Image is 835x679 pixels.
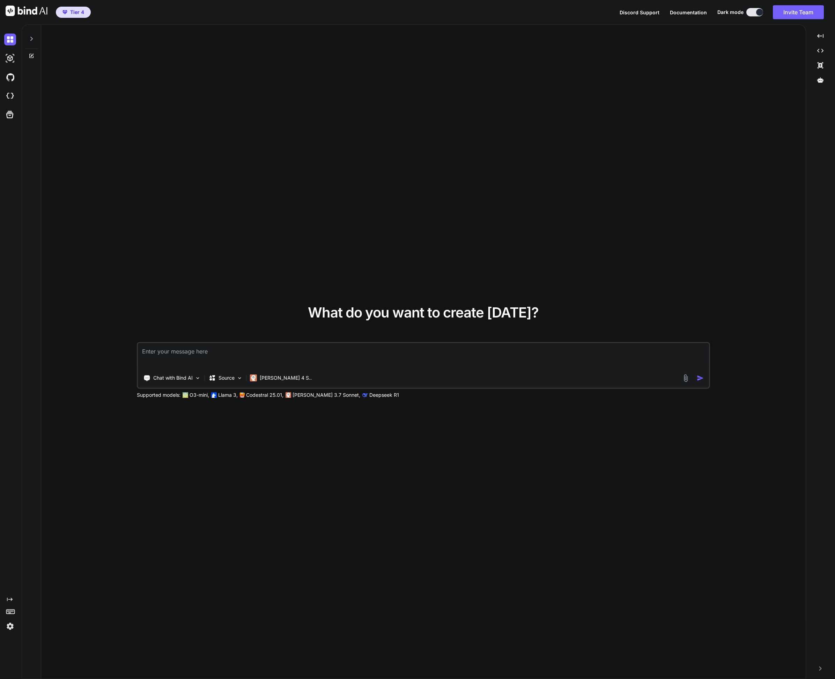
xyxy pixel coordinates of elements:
button: premiumTier 4 [56,7,91,18]
p: [PERSON_NAME] 3.7 Sonnet, [293,392,360,399]
p: Source [219,374,235,381]
img: Llama2 [211,392,217,398]
img: settings [4,620,16,632]
img: Pick Models [237,375,243,381]
p: Chat with Bind AI [153,374,193,381]
img: attachment [682,374,690,382]
p: Codestral 25.01, [246,392,283,399]
img: darkAi-studio [4,52,16,64]
img: Mistral-AI [240,393,245,397]
img: cloudideIcon [4,90,16,102]
button: Discord Support [620,9,659,16]
span: Documentation [670,9,707,15]
p: Llama 3, [218,392,238,399]
img: premium [62,10,67,14]
button: Documentation [670,9,707,16]
img: Bind AI [6,6,47,16]
img: icon [697,374,704,382]
img: githubDark [4,71,16,83]
span: Dark mode [717,9,744,16]
p: O3-mini, [190,392,209,399]
img: darkChat [4,34,16,45]
img: claude [286,392,291,398]
span: Tier 4 [70,9,84,16]
img: Pick Tools [195,375,201,381]
p: Supported models: [137,392,180,399]
p: [PERSON_NAME] 4 S.. [260,374,312,381]
button: Invite Team [773,5,824,19]
p: Deepseek R1 [369,392,399,399]
img: GPT-4 [183,392,188,398]
img: Claude 4 Sonnet [250,374,257,381]
span: What do you want to create [DATE]? [308,304,539,321]
span: Discord Support [620,9,659,15]
img: claude [362,392,368,398]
